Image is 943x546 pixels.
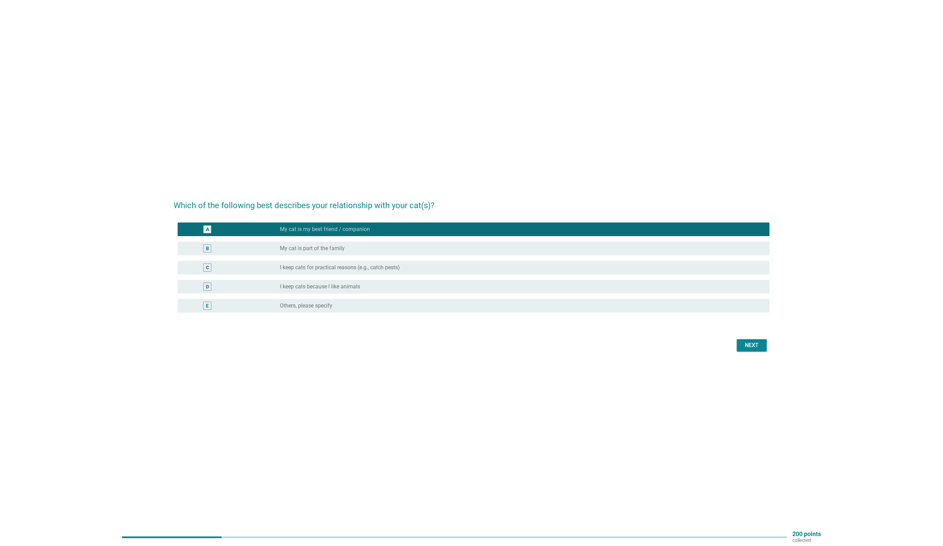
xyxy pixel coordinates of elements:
div: C [206,264,209,271]
div: D [206,283,209,290]
button: Next [737,339,767,351]
div: Next [742,341,761,349]
label: Others, please specify [280,302,332,309]
p: collected [792,537,821,543]
div: E [206,302,209,310]
div: A [206,226,209,233]
label: I keep cats because I like animals [280,283,360,290]
label: My cat is my best friend / companion [280,226,370,233]
label: I keep cats for practical reasons (e.g., catch pests) [280,264,400,271]
div: B [206,245,209,252]
p: 200 points [792,531,821,537]
h2: Which of the following best describes your relationship with your cat(s)? [174,192,769,212]
label: My cat is part of the family [280,245,345,252]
